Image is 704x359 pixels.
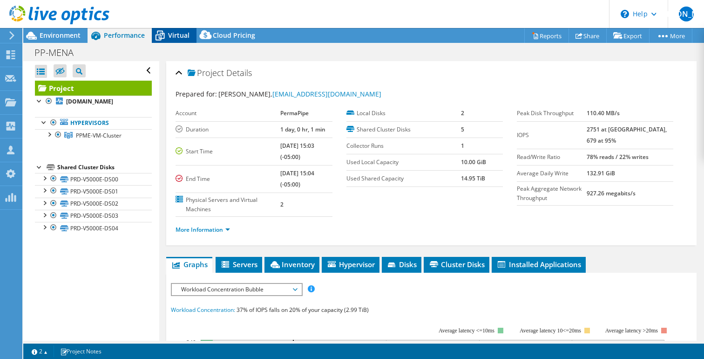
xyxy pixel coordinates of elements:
label: Account [176,109,280,118]
label: Used Shared Capacity [346,174,461,183]
span: Cloud Pricing [213,31,255,40]
a: Hypervisors [35,117,152,129]
b: 14.95 TiB [461,174,485,182]
span: [PERSON_NAME], [218,90,381,98]
b: PermaPipe [280,109,309,117]
span: 37% of IOPS falls on 20% of your capacity (2.99 TiB) [237,306,369,314]
span: Cluster Disks [428,260,485,269]
label: Duration [176,125,280,134]
label: Physical Servers and Virtual Machines [176,195,280,214]
label: Local Disks [346,109,461,118]
span: Project [188,69,224,78]
a: [DOMAIN_NAME] [35,96,152,108]
text: Average latency >20ms [605,327,658,334]
b: [DOMAIN_NAME] [66,97,113,105]
b: 1 [461,142,464,150]
a: PRD-V5000E-DS03 [35,210,152,222]
span: Virtual [168,31,190,40]
svg: \n [621,10,629,18]
span: Hypervisor [326,260,375,269]
label: Used Local Capacity [346,158,461,167]
a: PRD-V5000E-DS00 [35,173,152,185]
span: Graphs [171,260,208,269]
a: 2 [25,345,54,357]
span: [PERSON_NAME] [679,7,694,21]
label: Read/Write Ratio [517,152,587,162]
span: Disks [386,260,417,269]
b: 2751 at [GEOGRAPHIC_DATA], 679 at 95% [587,125,667,145]
b: 78% reads / 22% writes [587,153,649,161]
b: [DATE] 15:03 (-05:00) [280,142,314,161]
label: Average Daily Write [517,169,587,178]
b: 927.26 megabits/s [587,189,636,197]
label: Shared Cluster Disks [346,125,461,134]
b: 132.91 GiB [587,169,615,177]
tspan: Average latency <=10ms [439,327,494,334]
a: PRD-V5000E-DS04 [35,222,152,234]
tspan: Average latency 10<=20ms [520,327,581,334]
a: More Information [176,226,230,234]
span: PPME-VM-Cluster [76,131,122,139]
a: PRD-V5000E-DS02 [35,198,152,210]
span: Workload Concentration: [171,306,235,314]
label: Prepared for: [176,90,217,98]
b: [DATE] 15:04 (-05:00) [280,169,314,188]
b: 5 [461,125,464,133]
label: End Time [176,174,280,184]
label: IOPS [517,131,587,140]
div: Shared Cluster Disks [57,162,152,173]
a: Project [35,81,152,96]
span: Installed Applications [496,260,581,269]
b: 2 [280,200,284,208]
label: Peak Aggregate Network Throughput [517,184,587,203]
span: Workload Concentration Bubble [176,284,296,295]
a: Share [569,28,607,43]
span: Environment [40,31,81,40]
a: PPME-VM-Cluster [35,129,152,141]
a: Export [606,28,650,43]
a: Project Notes [54,345,108,357]
span: Servers [220,260,257,269]
b: 2 [461,109,464,117]
span: Inventory [269,260,315,269]
label: Collector Runs [346,141,461,151]
a: PRD-V5000E-DS01 [35,185,152,197]
text: 240 [186,338,196,346]
b: 110.40 MB/s [587,109,620,117]
a: [EMAIL_ADDRESS][DOMAIN_NAME] [272,90,381,98]
span: Performance [104,31,145,40]
span: Details [226,67,252,78]
b: 10.00 GiB [461,158,486,166]
label: Peak Disk Throughput [517,109,587,118]
b: 1 day, 0 hr, 1 min [280,125,325,133]
label: Start Time [176,147,280,156]
a: More [649,28,692,43]
a: Reports [524,28,569,43]
h1: PP-MENA [30,48,88,58]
